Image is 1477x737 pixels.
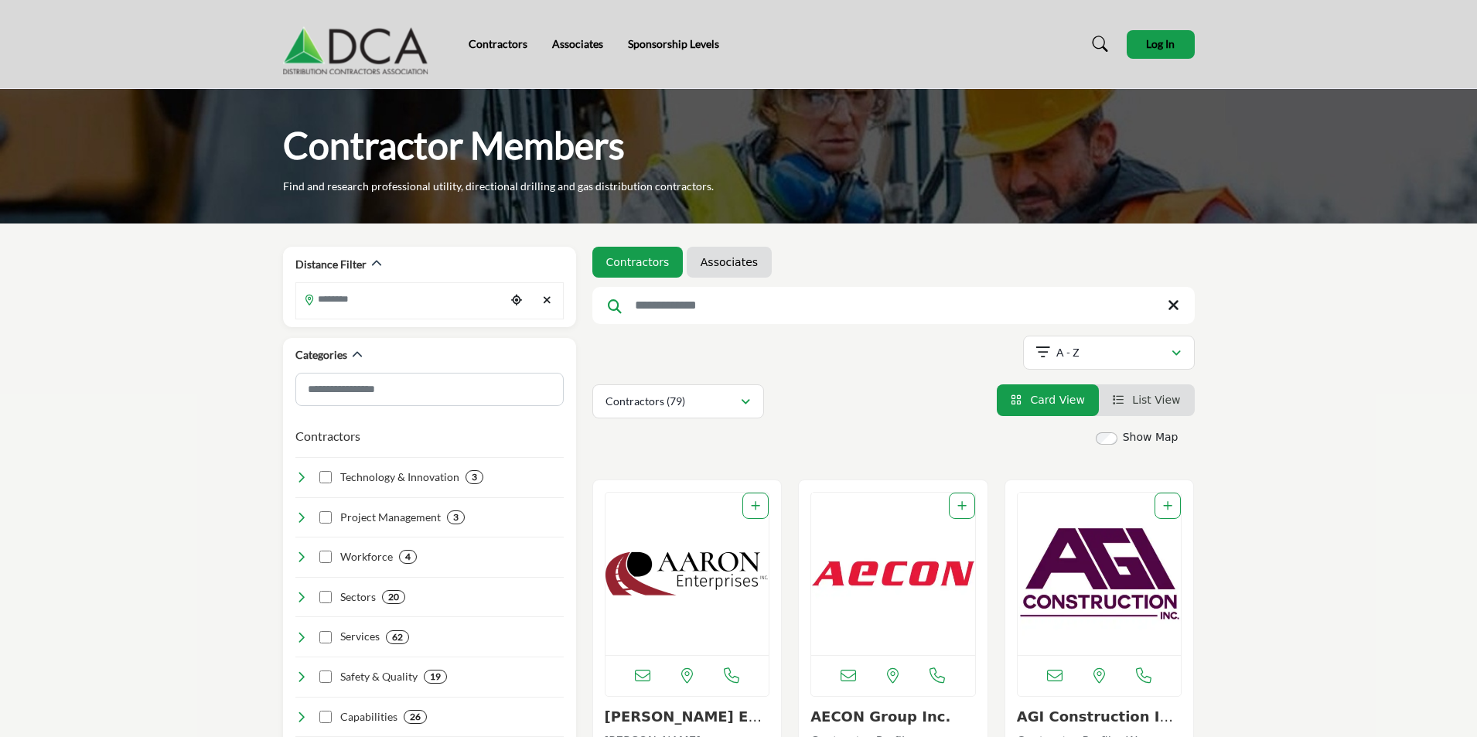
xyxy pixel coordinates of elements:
input: Select Capabilities checkbox [319,711,332,723]
img: AGI Construction Inc. [1018,493,1182,655]
h2: Categories [295,347,347,363]
div: Clear search location [536,284,559,317]
a: Associates [701,254,758,270]
p: Contractors (79) [605,394,685,409]
h4: Capabilities: Specialized skills and equipment for executing complex projects using advanced tech... [340,709,397,725]
button: Contractors [295,427,360,445]
img: Site Logo [283,13,436,75]
b: 19 [430,671,441,682]
input: Select Safety & Quality checkbox [319,670,332,683]
h4: Project Management: Effective planning, coordination, and oversight to deliver projects on time, ... [340,510,441,525]
input: Select Services checkbox [319,631,332,643]
span: List View [1132,394,1180,406]
h1: Contractor Members [283,121,625,169]
a: Search [1077,32,1118,56]
div: 62 Results For Services [386,630,409,644]
img: AECON Group Inc. [811,493,975,655]
li: List View [1099,384,1195,416]
button: Contractors (79) [592,384,764,418]
div: 4 Results For Workforce [399,550,417,564]
b: 62 [392,632,403,643]
h4: Workforce: Skilled, experienced, and diverse professionals dedicated to excellence in all aspects... [340,549,393,565]
span: Card View [1030,394,1084,406]
a: Add To List [957,500,967,512]
button: A - Z [1023,336,1195,370]
a: Add To List [1163,500,1172,512]
input: Select Project Management checkbox [319,511,332,524]
a: Open Listing in new tab [1018,493,1182,655]
a: View Card [1011,394,1085,406]
a: View List [1113,394,1181,406]
b: 26 [410,711,421,722]
div: 3 Results For Technology & Innovation [466,470,483,484]
p: A - Z [1056,345,1080,360]
li: Card View [997,384,1099,416]
a: Open Listing in new tab [811,493,975,655]
input: Select Technology & Innovation checkbox [319,471,332,483]
a: Contractors [606,254,670,270]
h2: Distance Filter [295,257,367,272]
h4: Services: Comprehensive offerings for pipeline construction, maintenance, and repair across vario... [340,629,380,644]
a: AECON Group Inc. [810,708,950,725]
input: Search Keyword [592,287,1195,324]
b: 3 [453,512,459,523]
input: Search Category [295,373,564,406]
input: Select Sectors checkbox [319,591,332,603]
h3: AGI Construction Inc. [1017,708,1182,725]
b: 20 [388,592,399,602]
a: Open Listing in new tab [605,493,769,655]
h4: Technology & Innovation: Leveraging cutting-edge tools, systems, and processes to optimize effici... [340,469,459,485]
b: 3 [472,472,477,483]
img: Aaron Enterprises Inc. [605,493,769,655]
h3: Aaron Enterprises Inc. [605,708,770,725]
div: 26 Results For Capabilities [404,710,427,724]
span: Log In [1146,37,1175,50]
button: Log In [1127,30,1195,59]
h4: Safety & Quality: Unwavering commitment to ensuring the highest standards of safety, compliance, ... [340,669,418,684]
a: Associates [552,37,603,50]
div: 19 Results For Safety & Quality [424,670,447,684]
input: Search Location [296,284,505,314]
a: Add To List [751,500,760,512]
p: Find and research professional utility, directional drilling and gas distribution contractors. [283,179,714,194]
div: Choose your current location [505,284,528,317]
a: Contractors [469,37,527,50]
b: 4 [405,551,411,562]
h4: Sectors: Serving multiple industries, including oil & gas, water, sewer, electric power, and tele... [340,589,376,605]
label: Show Map [1123,429,1179,445]
h3: AECON Group Inc. [810,708,976,725]
div: 3 Results For Project Management [447,510,465,524]
div: 20 Results For Sectors [382,590,405,604]
input: Select Workforce checkbox [319,551,332,563]
a: Sponsorship Levels [628,37,719,50]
